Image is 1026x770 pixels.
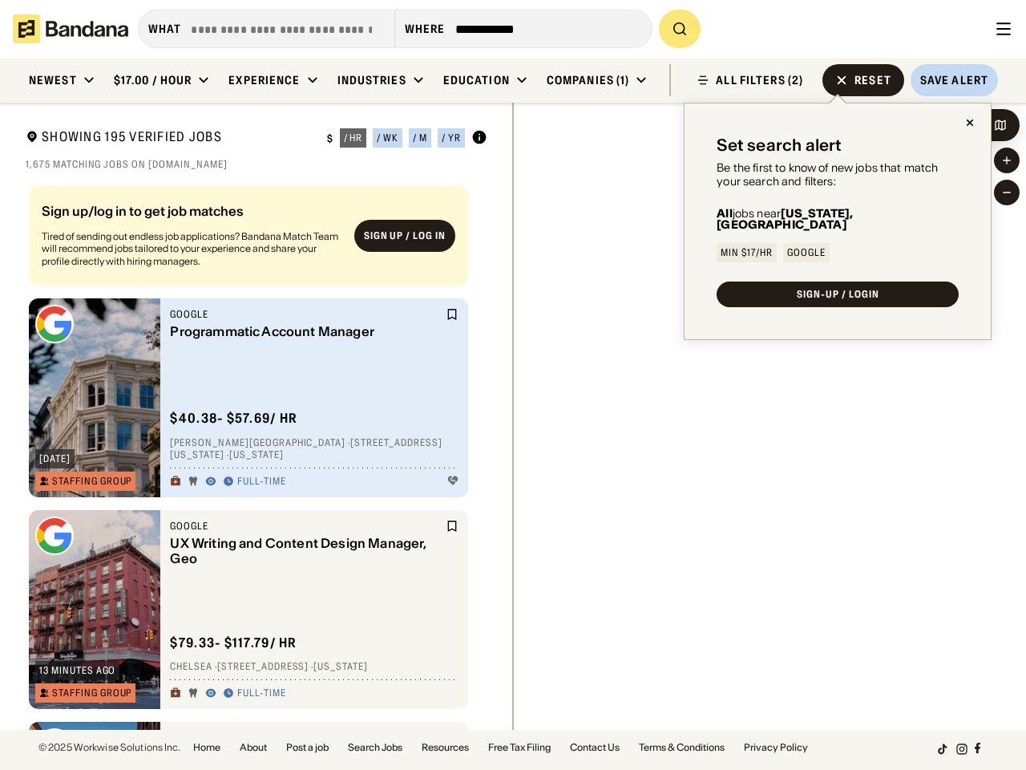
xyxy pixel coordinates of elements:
[193,743,220,752] a: Home
[721,248,773,257] div: Min $17/hr
[26,158,487,171] div: 1,675 matching jobs on [DOMAIN_NAME]
[240,743,267,752] a: About
[787,248,826,257] div: Google
[797,290,879,299] div: SIGN-UP / LOGIN
[348,743,402,752] a: Search Jobs
[35,305,74,343] img: Google logo
[717,206,853,232] b: [US_STATE], [GEOGRAPHIC_DATA]
[570,743,620,752] a: Contact Us
[442,133,461,143] div: / yr
[42,230,341,268] div: Tired of sending out endless job applications? Bandana Match Team will recommend jobs tailored to...
[443,73,510,87] div: Education
[114,73,192,87] div: $17.00 / hour
[488,743,551,752] a: Free Tax Filing
[237,687,286,700] div: Full-time
[422,743,469,752] a: Resources
[170,536,442,566] div: UX Writing and Content Design Manager, Geo
[35,728,74,767] img: Google logo
[364,230,446,243] div: Sign up / Log in
[547,73,630,87] div: Companies (1)
[413,133,427,143] div: / m
[327,132,333,145] div: $
[405,22,446,36] div: Where
[228,73,300,87] div: Experience
[26,128,314,148] div: Showing 195 Verified Jobs
[39,454,71,464] div: [DATE]
[170,436,458,461] div: [PERSON_NAME][GEOGRAPHIC_DATA] · [STREET_ADDRESS][US_STATE] · [US_STATE]
[42,205,341,230] div: Sign up/log in to get job matches
[26,180,487,730] div: grid
[344,133,363,143] div: / hr
[29,73,77,87] div: Newest
[717,161,959,188] div: Be the first to know of new jobs that match your search and filters:
[920,73,988,87] div: Save Alert
[170,410,297,427] div: $ 40.38 - $57.69 / hr
[717,206,732,221] b: All
[717,208,959,230] div: jobs near
[717,136,842,155] div: Set search alert
[744,743,808,752] a: Privacy Policy
[237,476,286,488] div: Full-time
[337,73,406,87] div: Industries
[170,308,442,321] div: Google
[52,476,131,486] div: Staffing Group
[170,634,297,651] div: $ 79.33 - $117.79 / hr
[170,661,458,674] div: Chelsea · [STREET_ADDRESS] · [US_STATE]
[39,666,115,675] div: 13 minutes ago
[52,688,131,698] div: Staffing Group
[286,743,329,752] a: Post a job
[170,324,442,339] div: Programmatic Account Manager
[35,517,74,555] img: Google logo
[38,743,180,752] div: © 2025 Workwise Solutions Inc.
[170,520,442,533] div: Google
[377,133,398,143] div: / wk
[639,743,725,752] a: Terms & Conditions
[13,14,128,43] img: Bandana logotype
[854,75,891,86] div: Reset
[148,22,181,36] div: what
[716,75,803,86] div: ALL FILTERS (2)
